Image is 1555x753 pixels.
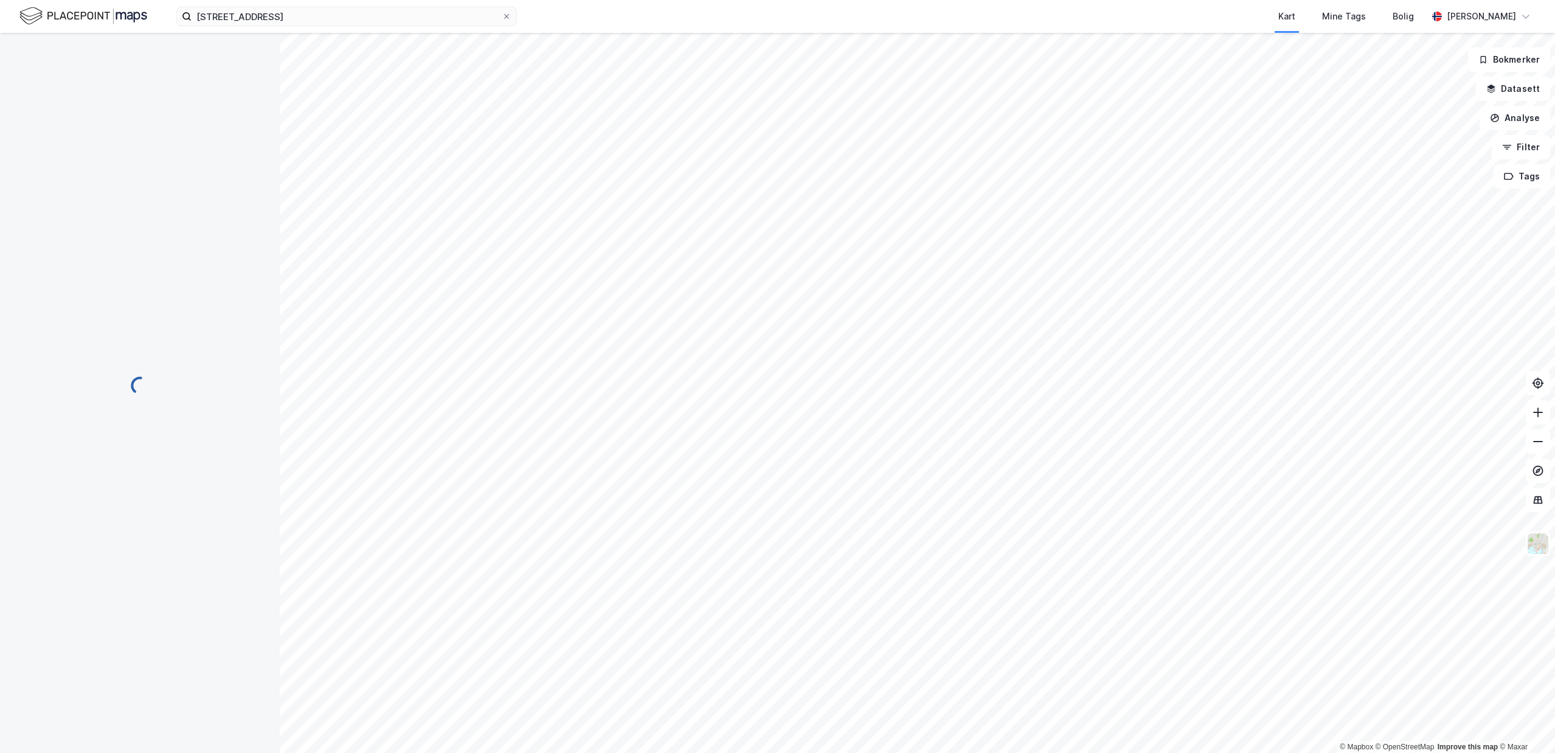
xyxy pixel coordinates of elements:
div: [PERSON_NAME] [1447,9,1516,24]
input: Søk på adresse, matrikkel, gårdeiere, leietakere eller personer [192,7,502,26]
button: Bokmerker [1468,47,1550,72]
button: Filter [1492,135,1550,159]
div: Kontrollprogram for chat [1494,695,1555,753]
div: Bolig [1393,9,1414,24]
a: OpenStreetMap [1376,743,1435,751]
button: Datasett [1476,77,1550,101]
a: Improve this map [1438,743,1498,751]
img: Z [1526,532,1550,555]
button: Analyse [1480,106,1550,130]
img: logo.f888ab2527a4732fd821a326f86c7f29.svg [19,5,147,27]
iframe: Chat Widget [1494,695,1555,753]
img: spinner.a6d8c91a73a9ac5275cf975e30b51cfb.svg [130,376,150,395]
div: Mine Tags [1322,9,1366,24]
a: Mapbox [1340,743,1373,751]
div: Kart [1278,9,1295,24]
button: Tags [1494,164,1550,189]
